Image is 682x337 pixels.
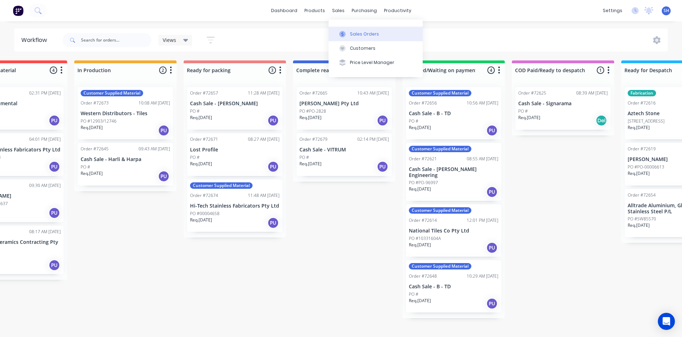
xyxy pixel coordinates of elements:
[190,203,280,209] p: Hi-Tech Stainless Fabricators Pty Ltd
[81,33,151,47] input: Search for orders...
[576,90,608,96] div: 08:39 AM [DATE]
[13,5,23,16] img: Factory
[81,170,103,177] p: Req. [DATE]
[187,133,282,176] div: Order #7267108:27 AM [DATE]Lost ProfilePO #Req.[DATE]PU
[658,313,675,330] div: Open Intercom Messenger
[350,45,375,52] div: Customers
[329,5,348,16] div: sales
[350,31,379,37] div: Sales Orders
[81,111,170,117] p: Western Distributors - Tiles
[299,136,328,143] div: Order #72679
[29,182,61,189] div: 09:30 AM [DATE]
[406,143,501,201] div: Customer Supplied MaterialOrder #7262108:55 AM [DATE]Cash Sale - [PERSON_NAME] EngineeringPO #PO-...
[21,36,50,44] div: Workflow
[267,115,279,126] div: PU
[409,207,471,214] div: Customer Supplied Material
[377,115,388,126] div: PU
[139,100,170,106] div: 10:08 AM [DATE]
[467,156,498,162] div: 08:55 AM [DATE]
[190,101,280,107] p: Cash Sale - [PERSON_NAME]
[596,115,607,126] div: Del
[486,186,498,198] div: PU
[297,133,392,176] div: Order #7267902:14 PM [DATE]Cash Sale - VITRUMPO #Req.[DATE]PU
[29,229,61,235] div: 08:17 AM [DATE]
[628,118,665,124] p: [STREET_ADDRESS]
[49,260,60,271] div: PU
[187,180,282,232] div: Customer Supplied MaterialOrder #7267411:48 AM [DATE]Hi-Tech Stainless Fabricators Pty LtdPO #000...
[299,108,326,114] p: PO #PO-2828
[518,114,540,121] p: Req. [DATE]
[628,124,650,131] p: Req. [DATE]
[409,118,418,124] p: PO #
[248,136,280,143] div: 08:27 AM [DATE]
[380,5,415,16] div: productivity
[190,154,200,161] p: PO #
[467,100,498,106] div: 10:56 AM [DATE]
[299,114,321,121] p: Req. [DATE]
[329,41,423,55] button: Customers
[299,147,389,153] p: Cash Sale - VITRUM
[409,263,471,269] div: Customer Supplied Material
[49,161,60,172] div: PU
[486,298,498,309] div: PU
[518,101,608,107] p: Cash Sale - Signarama
[301,5,329,16] div: products
[78,87,173,139] div: Customer Supplied MaterialOrder #7267310:08 AM [DATE]Western Distributors - TilesPO #12903/12746R...
[329,55,423,70] button: Price Level Manager
[409,90,471,96] div: Customer Supplied Material
[267,161,279,172] div: PU
[190,182,253,189] div: Customer Supplied Material
[409,146,471,152] div: Customer Supplied Material
[299,101,389,107] p: [PERSON_NAME] Pty Ltd
[190,108,200,114] p: PO #
[409,298,431,304] p: Req. [DATE]
[158,125,169,136] div: PU
[248,192,280,199] div: 11:48 AM [DATE]
[628,90,656,96] div: Fabrication
[406,87,501,139] div: Customer Supplied MaterialOrder #7265610:56 AM [DATE]Cash Sale - B - TDPO #Req.[DATE]PU
[81,156,170,162] p: Cash Sale - Harli & Harpa
[190,192,218,199] div: Order #72674
[409,124,431,131] p: Req. [DATE]
[628,216,656,222] p: PO #SW85570
[628,192,656,198] div: Order #72654
[29,90,61,96] div: 02:31 PM [DATE]
[628,170,650,177] p: Req. [DATE]
[409,228,498,234] p: National Tiles Co Pty Ltd
[467,217,498,224] div: 12:01 PM [DATE]
[628,222,650,229] p: Req. [DATE]
[409,111,498,117] p: Cash Sale - B - TD
[49,115,60,126] div: PU
[409,291,418,298] p: PO #
[190,114,212,121] p: Req. [DATE]
[406,260,501,312] div: Customer Supplied MaterialOrder #7264810:29 AM [DATE]Cash Sale - B - TDPO #Req.[DATE]PU
[297,87,392,130] div: Order #7266510:43 AM [DATE][PERSON_NAME] Pty LtdPO #PO-2828Req.[DATE]PU
[190,161,212,167] p: Req. [DATE]
[248,90,280,96] div: 11:28 AM [DATE]
[81,118,117,124] p: PO #12903/12746
[628,100,656,106] div: Order #72616
[163,36,176,44] span: Views
[486,125,498,136] div: PU
[628,146,656,152] div: Order #72619
[409,100,437,106] div: Order #72656
[29,136,61,143] div: 04:01 PM [DATE]
[299,154,309,161] p: PO #
[190,147,280,153] p: Lost Profile
[299,90,328,96] div: Order #72665
[467,273,498,279] div: 10:29 AM [DATE]
[409,235,441,242] p: PO #10331604A
[81,146,109,152] div: Order #72645
[190,210,220,217] p: PO #00004658
[299,161,321,167] p: Req. [DATE]
[329,27,423,41] button: Sales Orders
[628,164,664,170] p: PO #PO-00006613
[139,146,170,152] div: 09:43 AM [DATE]
[78,143,173,186] div: Order #7264509:43 AM [DATE]Cash Sale - Harli & HarpaPO #Req.[DATE]PU
[515,87,611,130] div: Order #7262508:39 AM [DATE]Cash Sale - SignaramaPO #Req.[DATE]Del
[409,273,437,279] div: Order #72648
[357,136,389,143] div: 02:14 PM [DATE]
[518,90,546,96] div: Order #72625
[190,136,218,143] div: Order #72671
[518,108,528,114] p: PO #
